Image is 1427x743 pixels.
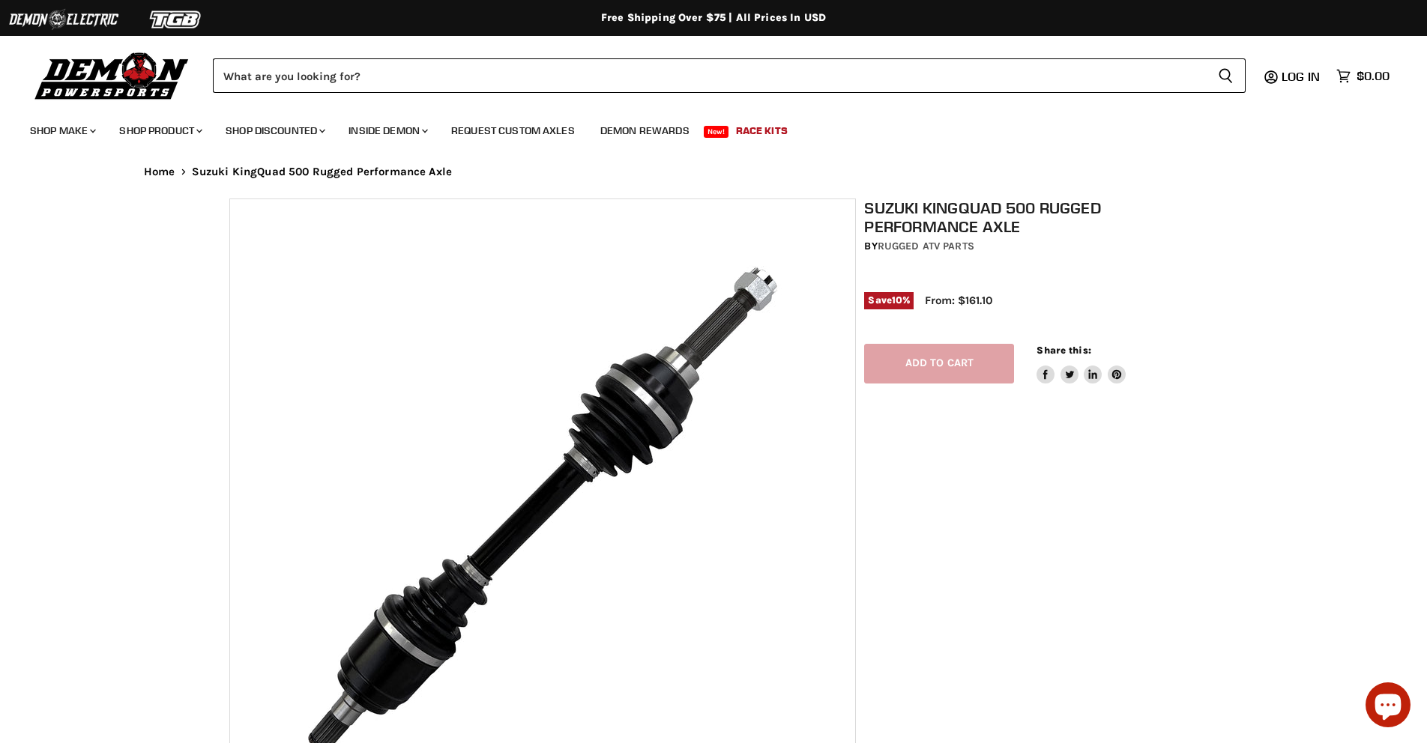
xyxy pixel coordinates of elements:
[1037,344,1126,383] aside: Share this:
[114,11,1313,25] div: Free Shipping Over $75 | All Prices In USD
[878,240,974,252] a: Rugged ATV Parts
[120,5,232,34] img: TGB Logo 2
[192,166,452,178] span: Suzuki KingQuad 500 Rugged Performance Axle
[725,115,799,146] a: Race Kits
[108,115,211,146] a: Shop Product
[925,294,992,307] span: From: $161.10
[704,126,729,138] span: New!
[892,294,902,306] span: 10
[19,109,1386,146] ul: Main menu
[1275,70,1329,83] a: Log in
[1282,69,1320,84] span: Log in
[30,49,194,102] img: Demon Powersports
[19,115,105,146] a: Shop Make
[1357,69,1390,83] span: $0.00
[864,198,1206,236] h1: Suzuki KingQuad 500 Rugged Performance Axle
[864,292,914,309] span: Save %
[864,238,1206,255] div: by
[7,5,120,34] img: Demon Electric Logo 2
[144,166,175,178] a: Home
[213,58,1246,93] form: Product
[214,115,334,146] a: Shop Discounted
[1037,345,1090,356] span: Share this:
[440,115,586,146] a: Request Custom Axles
[1361,682,1415,731] inbox-online-store-chat: Shopify online store chat
[1206,58,1246,93] button: Search
[114,166,1313,178] nav: Breadcrumbs
[589,115,701,146] a: Demon Rewards
[213,58,1206,93] input: Search
[1329,65,1397,87] a: $0.00
[337,115,437,146] a: Inside Demon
